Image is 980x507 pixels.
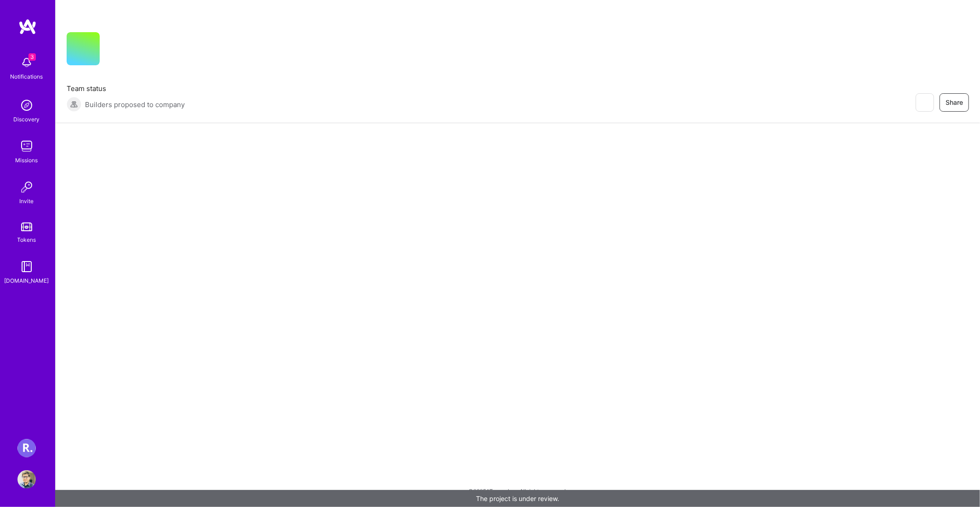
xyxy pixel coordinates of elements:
span: Builders proposed to company [85,100,185,109]
img: tokens [21,222,32,231]
div: Discovery [14,114,40,124]
img: bell [17,53,36,72]
div: Missions [16,155,38,165]
i: icon CompanyGray [111,47,118,54]
a: Roger Healthcare: Team for Clinical Intake Platform [15,439,38,457]
img: User Avatar [17,470,36,489]
span: Team status [67,84,185,93]
span: 3 [28,53,36,61]
i: icon EyeClosed [921,99,928,106]
img: Builders proposed to company [67,97,81,112]
div: The project is under review. [55,490,980,507]
img: Invite [17,178,36,196]
img: logo [18,18,37,35]
img: teamwork [17,137,36,155]
button: Share [940,93,969,112]
div: Notifications [11,72,43,81]
img: Roger Healthcare: Team for Clinical Intake Platform [17,439,36,457]
img: guide book [17,257,36,276]
div: Tokens [17,235,36,245]
a: User Avatar [15,470,38,489]
img: discovery [17,96,36,114]
div: Invite [20,196,34,206]
div: [DOMAIN_NAME] [5,276,49,285]
span: Share [946,98,963,107]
